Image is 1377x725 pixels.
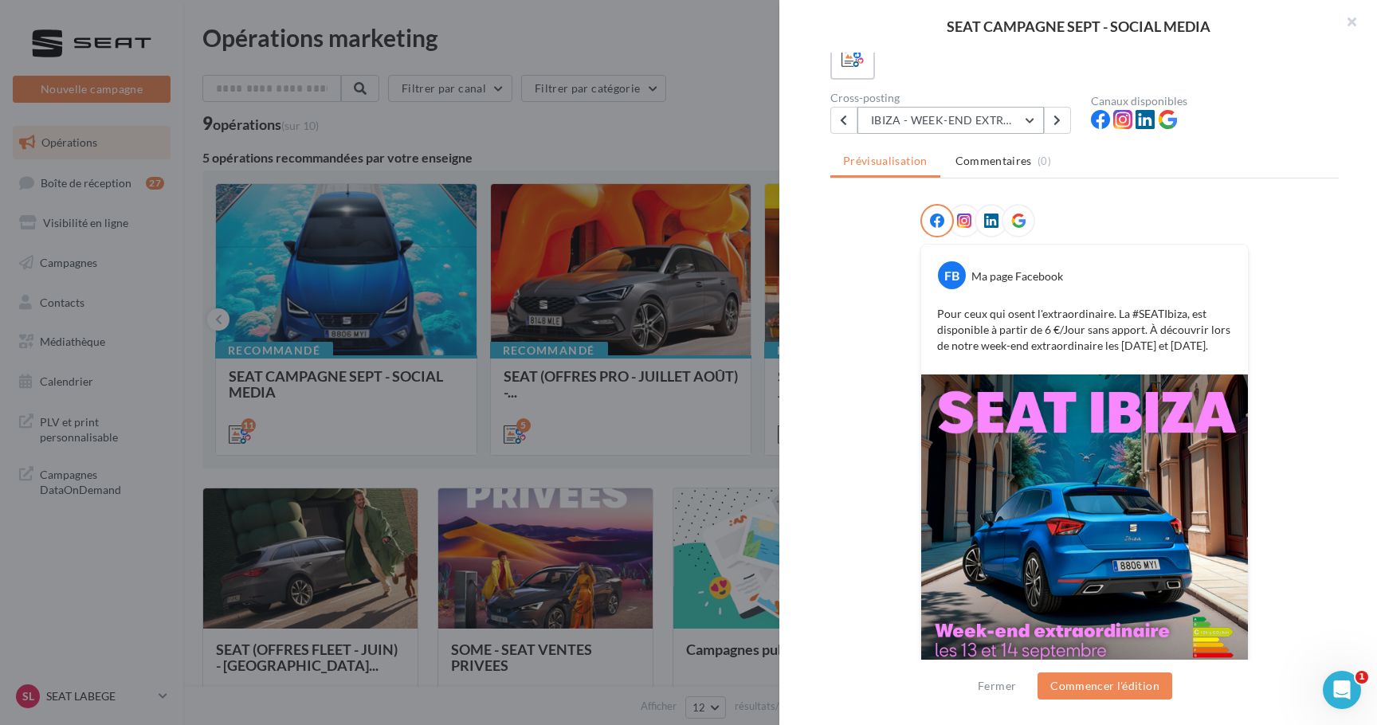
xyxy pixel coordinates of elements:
[938,261,966,289] div: FB
[1355,671,1368,684] span: 1
[971,268,1063,284] div: Ma page Facebook
[1091,96,1339,107] div: Canaux disponibles
[937,306,1232,354] p: Pour ceux qui osent l'extraordinaire. La #SEATIbiza, est disponible à partir de 6 €/Jour sans app...
[1323,671,1361,709] iframe: Intercom live chat
[857,107,1044,134] button: IBIZA - WEEK-END EXTRAORDINAIRE
[955,153,1032,169] span: Commentaires
[971,676,1022,696] button: Fermer
[1038,672,1172,700] button: Commencer l'édition
[830,92,1078,104] div: Cross-posting
[1038,155,1051,167] span: (0)
[805,19,1351,33] div: SEAT CAMPAGNE SEPT - SOCIAL MEDIA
